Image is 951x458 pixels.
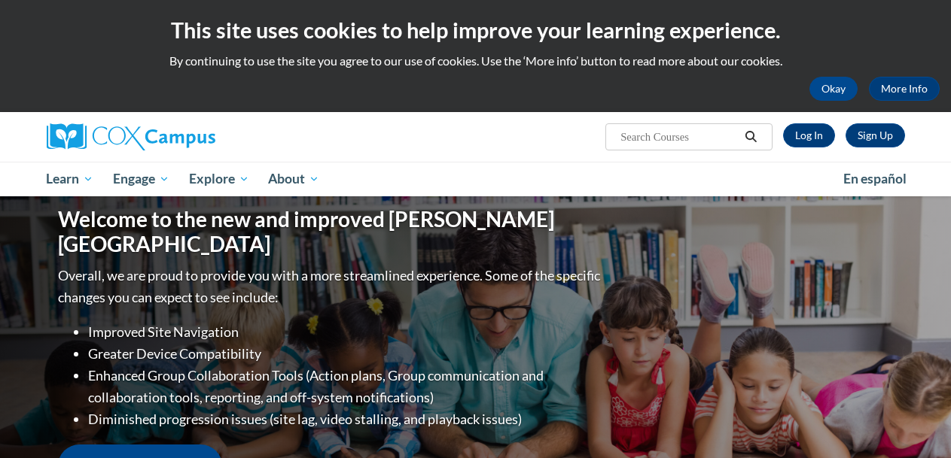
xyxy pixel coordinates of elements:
[179,162,259,196] a: Explore
[58,207,604,257] h1: Welcome to the new and improved [PERSON_NAME][GEOGRAPHIC_DATA]
[258,162,329,196] a: About
[88,408,604,430] li: Diminished progression issues (site lag, video stalling, and playback issues)
[37,162,104,196] a: Learn
[739,128,762,146] button: Search
[834,163,916,195] a: En español
[47,123,318,150] a: Cox Campus
[46,170,93,188] span: Learn
[103,162,179,196] a: Engage
[619,128,739,146] input: Search Courses
[869,77,940,101] a: More Info
[843,171,907,187] span: En español
[891,398,939,446] iframe: Button to launch messaging window
[11,15,940,45] h2: This site uses cookies to help improve your learning experience.
[47,123,215,150] img: Cox Campus
[809,77,858,101] button: Okay
[783,123,835,147] a: Log In
[113,170,169,188] span: Engage
[58,265,604,308] p: Overall, we are proud to provide you with a more streamlined experience. Some of the specific cha...
[189,170,249,188] span: Explore
[268,170,319,188] span: About
[35,162,916,196] div: Main menu
[88,321,604,343] li: Improved Site Navigation
[88,365,604,408] li: Enhanced Group Collaboration Tools (Action plans, Group communication and collaboration tools, re...
[846,123,905,147] a: Register
[88,343,604,365] li: Greater Device Compatibility
[11,53,940,69] p: By continuing to use the site you agree to our use of cookies. Use the ‘More info’ button to read...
